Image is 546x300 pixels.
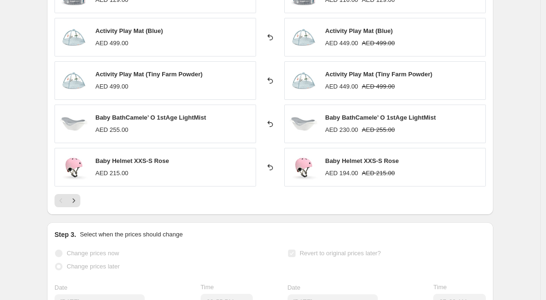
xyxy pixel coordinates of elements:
span: AED 499.00 [95,83,128,90]
span: AED 499.00 [95,40,128,47]
img: 96323-BabyHelmetXXSSRose_80x.jpg [60,153,88,181]
img: 4153652_80x.jpg [60,66,88,95]
span: Date [288,284,300,291]
span: Change prices later [67,263,120,270]
span: Baby BathCamele’ O 1stAge LightMist [325,114,436,121]
img: 4153652_80x.jpg [289,23,318,51]
span: Activity Play Mat (Tiny Farm Powder) [95,71,203,78]
span: Time [433,284,446,291]
span: Activity Play Mat (Blue) [325,27,393,34]
span: Activity Play Mat (Tiny Farm Powder) [325,71,432,78]
img: 4153652_80x.jpg [289,66,318,95]
img: 96323-BabyHelmetXXSSRose_80x.jpg [289,153,318,181]
img: 920352-BabyBathCamele_O1stAgeLightMist_80x.jpg [60,110,88,138]
span: AED 449.00 [325,83,358,90]
span: AED 499.00 [362,83,395,90]
span: Baby Helmet XXS-S Rose [325,157,399,164]
nav: Pagination [55,194,80,207]
span: Revert to original prices later? [300,250,381,257]
span: AED 215.00 [362,170,395,177]
span: Time [201,284,214,291]
span: Change prices now [67,250,119,257]
p: Select when the prices should change [80,230,183,239]
button: Next [67,194,80,207]
span: Date [55,284,67,291]
span: AED 449.00 [325,40,358,47]
span: Activity Play Mat (Blue) [95,27,163,34]
span: AED 230.00 [325,126,358,133]
span: AED 194.00 [325,170,358,177]
span: AED 255.00 [95,126,128,133]
span: Baby BathCamele’ O 1stAge LightMist [95,114,206,121]
span: Baby Helmet XXS-S Rose [95,157,169,164]
img: 920352-BabyBathCamele_O1stAgeLightMist_80x.jpg [289,110,318,138]
span: AED 255.00 [362,126,395,133]
span: AED 215.00 [95,170,128,177]
span: AED 499.00 [362,40,395,47]
h2: Step 3. [55,230,76,239]
img: 4153652_80x.jpg [60,23,88,51]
